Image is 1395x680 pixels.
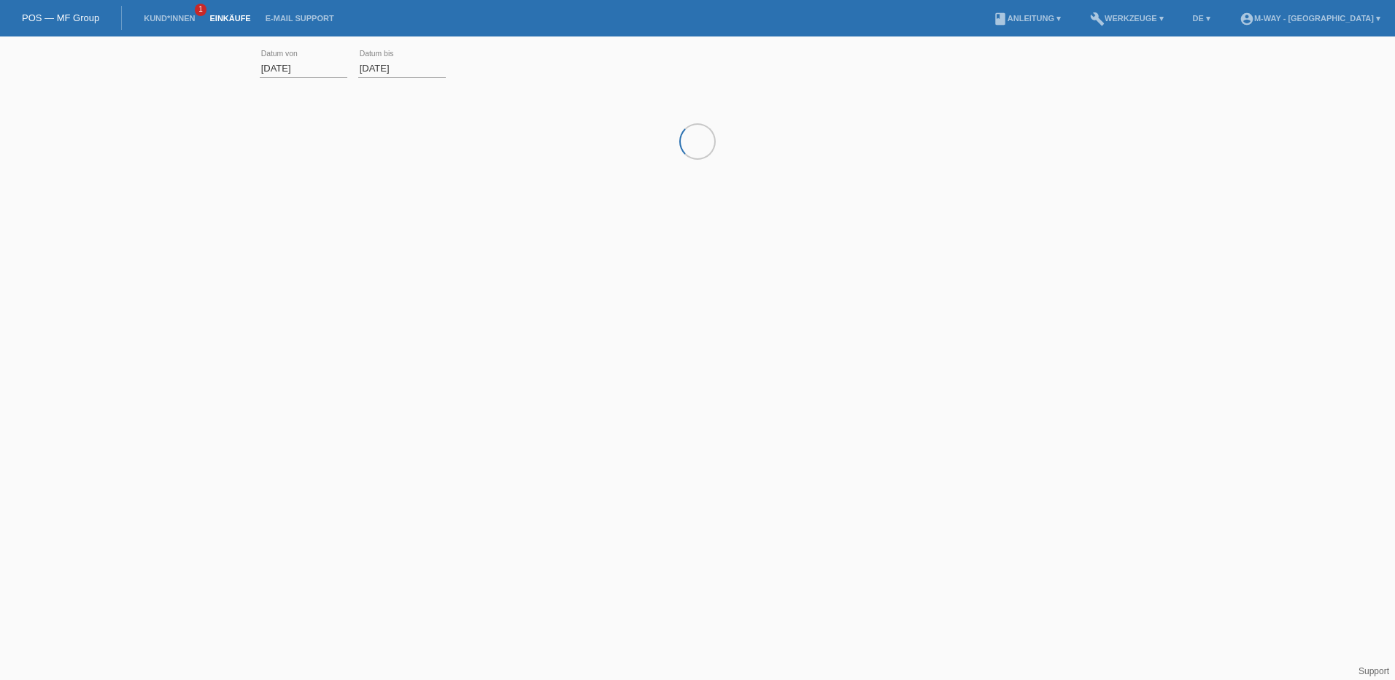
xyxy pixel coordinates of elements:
[195,4,206,16] span: 1
[1090,12,1105,26] i: build
[202,14,258,23] a: Einkäufe
[1240,12,1254,26] i: account_circle
[22,12,99,23] a: POS — MF Group
[258,14,341,23] a: E-Mail Support
[1232,14,1388,23] a: account_circlem-way - [GEOGRAPHIC_DATA] ▾
[1083,14,1171,23] a: buildWerkzeuge ▾
[993,12,1008,26] i: book
[986,14,1068,23] a: bookAnleitung ▾
[136,14,202,23] a: Kund*innen
[1359,666,1389,676] a: Support
[1186,14,1218,23] a: DE ▾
